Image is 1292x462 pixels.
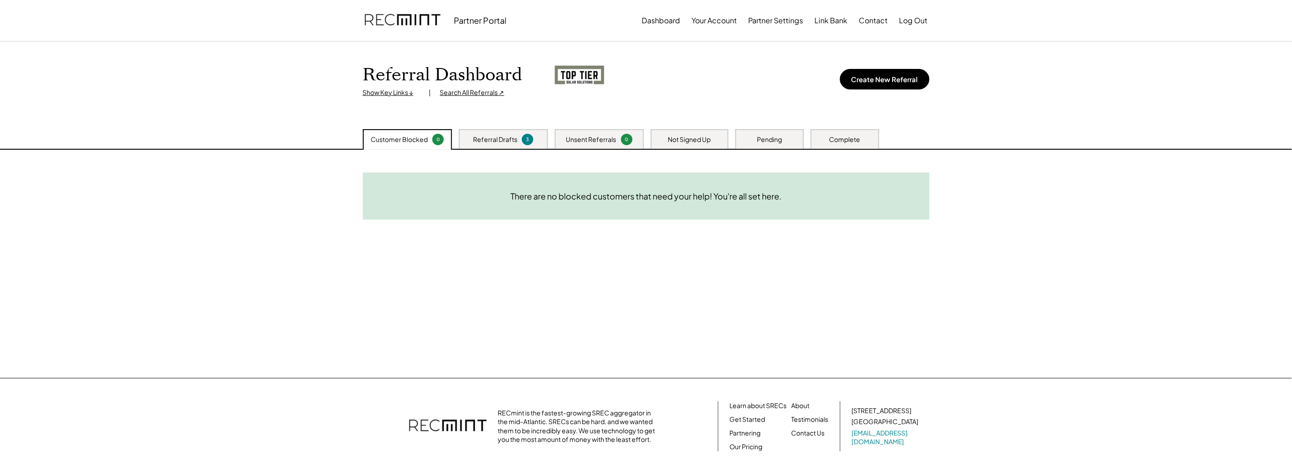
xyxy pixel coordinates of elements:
div: 3 [523,136,532,143]
button: Contact [859,11,888,30]
a: Learn about SRECs [730,401,787,410]
div: There are no blocked customers that need your help! You're all set here. [510,191,782,201]
div: RECmint is the fastest-growing SREC aggregator in the mid-Atlantic. SRECs can be hard, and we wan... [498,409,660,444]
button: Partner Settings [749,11,803,30]
img: top-tier-logo.png [554,65,605,85]
button: Dashboard [642,11,681,30]
a: [EMAIL_ADDRESS][DOMAIN_NAME] [852,429,920,446]
div: Show Key Links ↓ [363,88,420,97]
div: Referral Drafts [473,135,517,144]
div: 0 [434,136,442,143]
div: Partner Portal [454,15,507,26]
div: | [429,88,431,97]
button: Link Bank [815,11,848,30]
img: recmint-logotype%403x.png [409,410,487,442]
div: Not Signed Up [668,135,711,144]
a: Get Started [730,415,766,424]
button: Your Account [692,11,737,30]
button: Log Out [899,11,928,30]
div: [STREET_ADDRESS] [852,406,912,415]
a: Partnering [730,429,761,438]
a: About [792,401,810,410]
img: recmint-logotype%403x.png [365,5,441,36]
a: Contact Us [792,429,825,438]
h1: Referral Dashboard [363,64,522,86]
div: Unsent Referrals [566,135,617,144]
div: Customer Blocked [371,135,428,144]
div: Search All Referrals ↗ [440,88,505,97]
div: 0 [622,136,631,143]
a: Testimonials [792,415,829,424]
div: Complete [829,135,861,144]
a: Our Pricing [730,442,763,451]
button: Create New Referral [840,69,930,89]
div: Pending [757,135,782,144]
div: [GEOGRAPHIC_DATA] [852,417,919,426]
